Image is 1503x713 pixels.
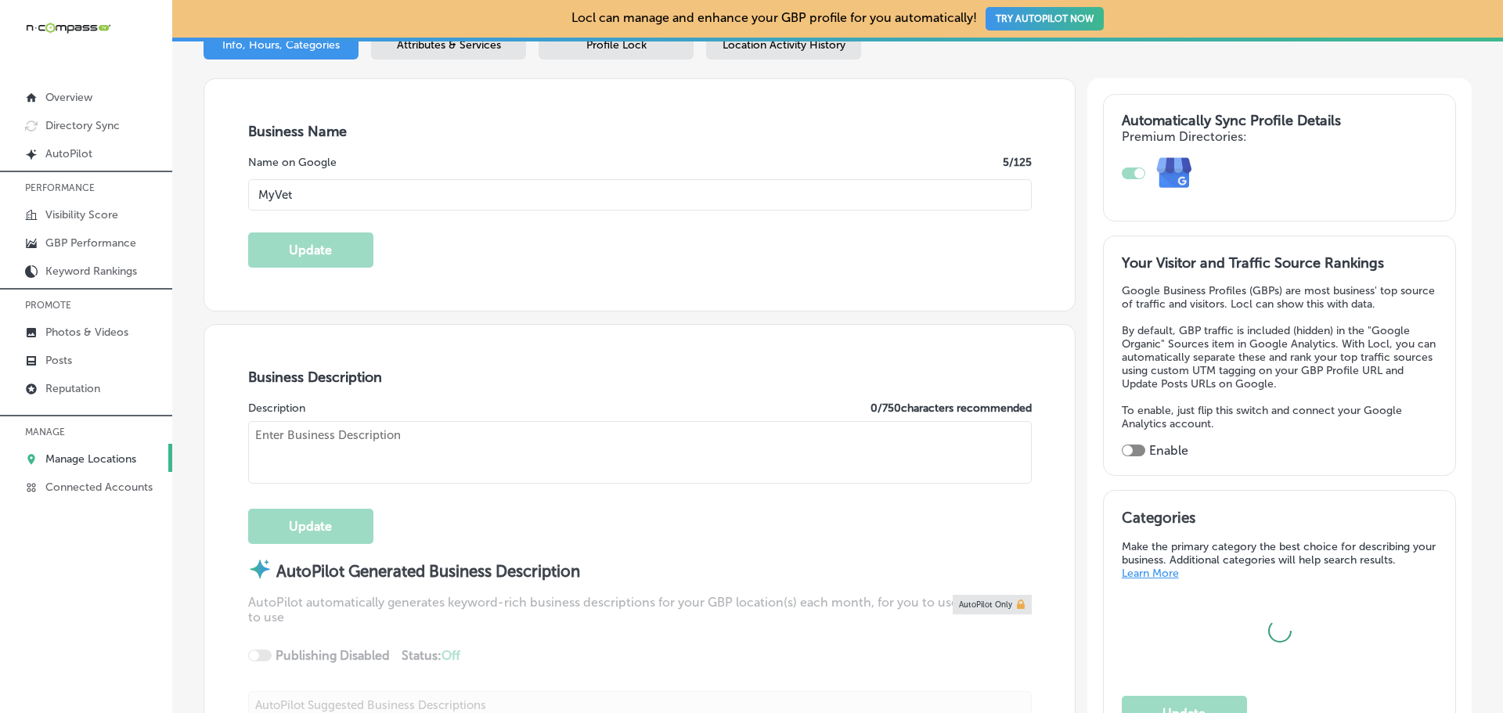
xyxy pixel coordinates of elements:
[45,382,100,395] p: Reputation
[1122,324,1438,391] p: By default, GBP traffic is included (hidden) in the "Google Organic" Sources item in Google Analy...
[248,557,272,581] img: autopilot-icon
[45,208,118,221] p: Visibility Score
[248,156,337,169] label: Name on Google
[1149,443,1188,458] label: Enable
[222,38,340,52] span: Info, Hours, Categories
[45,265,137,278] p: Keyword Rankings
[1122,567,1179,580] a: Learn More
[1122,112,1438,129] h3: Automatically Sync Profile Details
[45,326,128,339] p: Photos & Videos
[45,481,153,494] p: Connected Accounts
[1122,129,1438,144] h4: Premium Directories:
[45,147,92,160] p: AutoPilot
[986,7,1104,31] button: TRY AUTOPILOT NOW
[45,236,136,250] p: GBP Performance
[1122,284,1438,311] p: Google Business Profiles (GBPs) are most business' top source of traffic and visitors. Locl can s...
[1145,144,1204,203] img: e7ababfa220611ac49bdb491a11684a6.png
[723,38,845,52] span: Location Activity History
[1003,156,1032,169] label: 5 /125
[248,369,1032,386] h3: Business Description
[45,354,72,367] p: Posts
[1122,509,1438,532] h3: Categories
[248,402,305,415] label: Description
[1122,404,1438,430] p: To enable, just flip this switch and connect your Google Analytics account.
[45,119,120,132] p: Directory Sync
[1122,254,1438,272] h3: Your Visitor and Traffic Source Rankings
[248,123,1032,140] h3: Business Name
[45,452,136,466] p: Manage Locations
[586,38,647,52] span: Profile Lock
[45,91,92,104] p: Overview
[397,38,501,52] span: Attributes & Services
[870,402,1032,415] label: 0 / 750 characters recommended
[25,20,111,35] img: 660ab0bf-5cc7-4cb8-ba1c-48b5ae0f18e60NCTV_CLogo_TV_Black_-500x88.png
[1122,540,1438,580] p: Make the primary category the best choice for describing your business. Additional categories wil...
[248,232,373,268] button: Update
[248,509,373,544] button: Update
[276,562,580,581] strong: AutoPilot Generated Business Description
[248,179,1032,211] input: Enter Location Name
